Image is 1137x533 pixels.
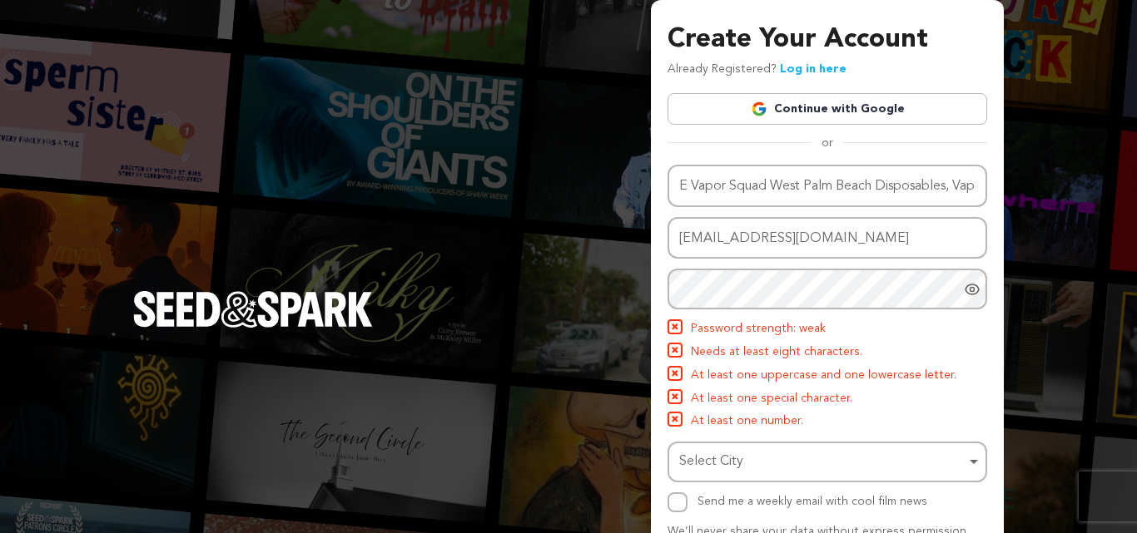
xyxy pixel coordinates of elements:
[133,291,373,328] img: Seed&Spark Logo
[812,135,843,151] span: or
[691,366,956,386] span: At least one uppercase and one lowercase letter.
[133,291,373,361] a: Seed&Spark Homepage
[669,368,681,379] img: Seed&Spark Icon
[691,389,852,409] span: At least one special character.
[691,412,803,432] span: At least one number.
[668,93,987,125] a: Continue with Google
[751,101,767,117] img: Google logo
[669,391,681,402] img: Seed&Spark Icon
[668,165,987,207] input: Name
[698,496,927,507] label: Send me a weekly email with cool film news
[668,20,987,60] h3: Create Your Account
[679,450,966,474] div: Select City
[964,281,981,298] a: Show password as plain text. Warning: this will display your password on the screen.
[669,344,681,356] img: Seed&Spark Icon
[668,217,987,259] input: Email address
[669,321,681,333] img: Seed&Spark Icon
[669,413,681,425] img: Seed&Spark Icon
[780,63,847,75] a: Log in here
[691,319,826,339] span: Password strength: weak
[668,60,847,80] p: Already Registered?
[691,343,862,363] span: Needs at least eight characters.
